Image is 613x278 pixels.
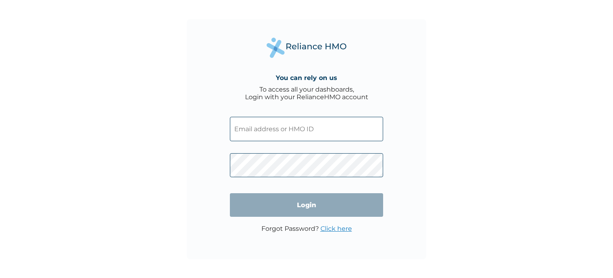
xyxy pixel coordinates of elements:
input: Login [230,193,383,217]
input: Email address or HMO ID [230,117,383,141]
p: Forgot Password? [261,225,352,232]
a: Click here [320,225,352,232]
div: To access all your dashboards, Login with your RelianceHMO account [245,86,368,101]
h4: You can rely on us [276,74,337,82]
img: Reliance Health's Logo [267,38,346,58]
